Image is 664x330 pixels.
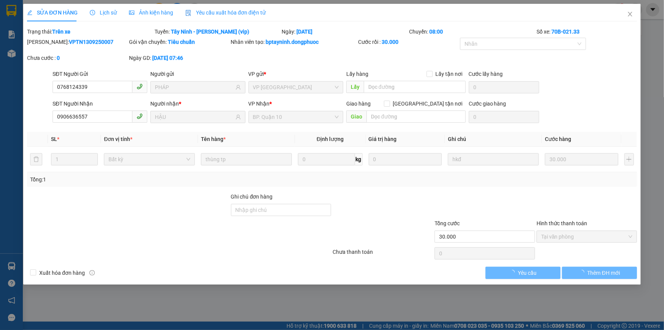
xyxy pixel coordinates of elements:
[469,101,506,107] label: Cước giao hàng
[445,132,542,147] th: Ghi chú
[390,99,466,108] span: [GEOGRAPHIC_DATA] tận nơi
[433,70,466,78] span: Lấy tận nơi
[624,153,634,165] button: plus
[510,270,518,275] span: loading
[104,136,132,142] span: Đơn vị tính
[69,39,113,45] b: VPTN1309250007
[253,82,339,93] span: VP Tây Ninh
[30,175,256,184] div: Tổng: 1
[185,10,191,16] img: icon
[155,113,234,121] input: Tên người nhận
[248,70,343,78] div: VP gửi
[537,220,587,226] label: Hình thức thanh toán
[30,153,42,165] button: delete
[36,269,88,277] span: Xuất hóa đơn hàng
[201,153,292,165] input: VD: Bàn, Ghế
[150,70,245,78] div: Người gửi
[429,29,443,35] b: 08:00
[236,114,241,120] span: user
[129,10,173,16] span: Ảnh kiện hàng
[469,81,539,93] input: Cước lấy hàng
[364,81,466,93] input: Dọc đường
[129,10,134,15] span: picture
[518,269,537,277] span: Yêu cầu
[52,29,70,35] b: Trên xe
[448,153,539,165] input: Ghi Chú
[57,55,60,61] b: 0
[129,54,229,62] div: Ngày GD:
[53,99,147,108] div: SĐT Người Nhận
[168,39,195,45] b: Tiêu chuẩn
[201,136,226,142] span: Tên hàng
[27,10,32,15] span: edit
[231,204,331,216] input: Ghi chú đơn hàng
[297,29,313,35] b: [DATE]
[545,153,618,165] input: 0
[317,136,344,142] span: Định lượng
[469,111,539,123] input: Cước giao hàng
[137,113,143,119] span: phone
[253,111,339,123] span: BP. Quận 10
[469,71,503,77] label: Cước lấy hàng
[89,270,95,276] span: info-circle
[155,83,234,91] input: Tên người gửi
[236,85,241,90] span: user
[27,10,78,16] span: SỬA ĐƠN HÀNG
[358,38,459,46] div: Cước rồi :
[53,70,147,78] div: SĐT Người Gửi
[579,270,588,275] span: loading
[588,269,620,277] span: Thêm ĐH mới
[281,27,409,36] div: Ngày:
[26,27,154,36] div: Trạng thái:
[366,111,466,123] input: Dọc đường
[90,10,117,16] span: Lịch sử
[27,54,127,62] div: Chưa cước :
[154,27,281,36] div: Tuyến:
[486,267,560,279] button: Yêu cầu
[408,27,536,36] div: Chuyến:
[545,136,571,142] span: Cước hàng
[382,39,398,45] b: 30.000
[332,248,434,261] div: Chưa thanh toán
[129,38,229,46] div: Gói vận chuyển:
[627,11,633,17] span: close
[27,38,127,46] div: [PERSON_NAME]:
[51,136,57,142] span: SL
[355,153,363,165] span: kg
[619,4,641,25] button: Close
[369,136,397,142] span: Giá trị hàng
[231,38,357,46] div: Nhân viên tạo:
[346,101,371,107] span: Giao hàng
[185,10,266,16] span: Yêu cầu xuất hóa đơn điện tử
[346,71,368,77] span: Lấy hàng
[369,153,442,165] input: 0
[346,81,364,93] span: Lấy
[171,29,249,35] b: Tây Ninh - [PERSON_NAME] (vip)
[435,220,460,226] span: Tổng cước
[152,55,183,61] b: [DATE] 07:46
[562,267,637,279] button: Thêm ĐH mới
[108,154,190,165] span: Bất kỳ
[150,99,245,108] div: Người nhận
[536,27,638,36] div: Số xe:
[541,231,632,242] span: Tại văn phòng
[137,83,143,90] span: phone
[346,111,366,123] span: Giao
[551,29,580,35] b: 70B-021.33
[231,194,273,200] label: Ghi chú đơn hàng
[266,39,319,45] b: bptayninh.dongphuoc
[90,10,95,15] span: clock-circle
[248,101,270,107] span: VP Nhận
